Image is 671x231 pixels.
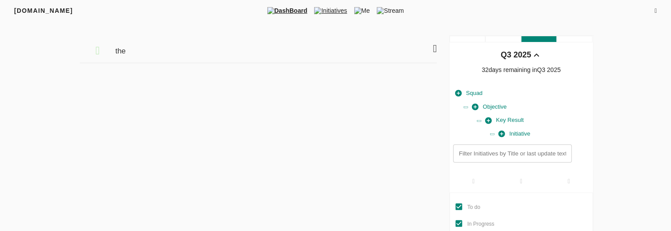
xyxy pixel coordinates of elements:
button: Key Result [483,114,526,127]
span: Me [351,6,373,15]
button: Objective [470,100,509,114]
span: the [115,37,127,57]
span: Stream [373,6,407,15]
img: stream.png [377,7,384,14]
span: Initiative [499,129,530,139]
span: Key Result [485,115,524,125]
span: Squad [455,88,483,98]
span: 32 days remaining in Q3 2025 [482,66,561,73]
button: Squad [453,87,485,100]
img: me.png [354,7,361,14]
span: Initiatives [311,6,350,15]
span: DashBoard [264,6,311,15]
span: Objective [472,102,506,112]
div: Q3 2025 [501,49,531,61]
button: Initiative [496,127,532,141]
img: tic.png [314,7,321,14]
span: To do [467,204,480,210]
span: In Progress [467,221,494,227]
input: Filter Initiatives by Title or last update text [453,144,571,163]
span: [DOMAIN_NAME] [14,7,73,14]
img: dashboard.png [267,7,274,14]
